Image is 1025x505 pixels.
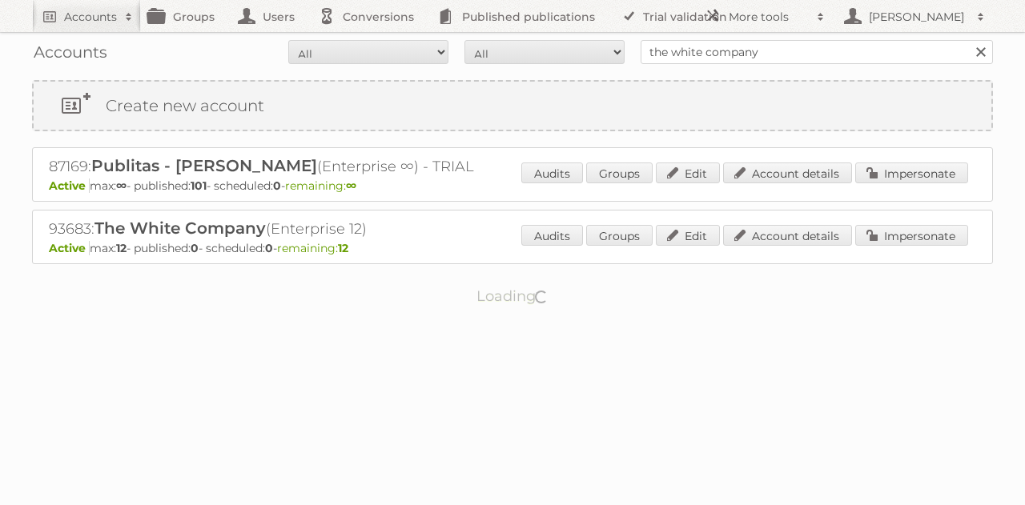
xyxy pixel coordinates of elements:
[191,178,207,193] strong: 101
[191,241,199,255] strong: 0
[723,162,852,183] a: Account details
[91,156,317,175] span: Publitas - [PERSON_NAME]
[116,241,127,255] strong: 12
[273,178,281,193] strong: 0
[265,241,273,255] strong: 0
[285,178,356,193] span: remaining:
[521,225,583,246] a: Audits
[49,241,90,255] span: Active
[723,225,852,246] a: Account details
[338,241,348,255] strong: 12
[855,225,968,246] a: Impersonate
[521,162,583,183] a: Audits
[49,178,90,193] span: Active
[49,218,609,239] h2: 93683: (Enterprise 12)
[586,162,653,183] a: Groups
[346,178,356,193] strong: ∞
[49,241,976,255] p: max: - published: - scheduled: -
[94,218,266,238] span: The White Company
[277,241,348,255] span: remaining:
[34,82,991,130] a: Create new account
[49,178,976,193] p: max: - published: - scheduled: -
[426,280,600,312] p: Loading
[49,156,609,177] h2: 87169: (Enterprise ∞) - TRIAL
[656,162,720,183] a: Edit
[586,225,653,246] a: Groups
[865,9,969,25] h2: [PERSON_NAME]
[855,162,968,183] a: Impersonate
[729,9,809,25] h2: More tools
[116,178,127,193] strong: ∞
[64,9,117,25] h2: Accounts
[656,225,720,246] a: Edit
